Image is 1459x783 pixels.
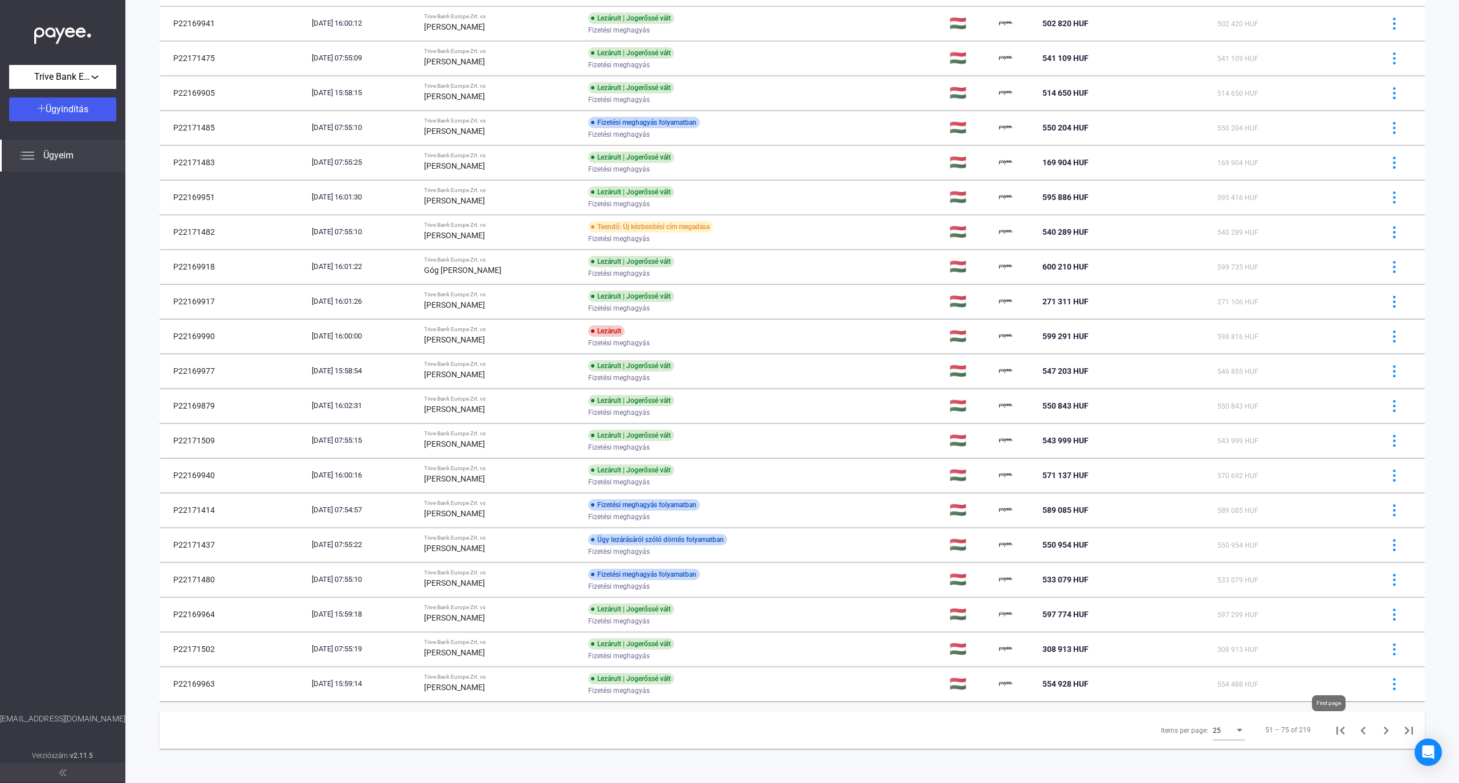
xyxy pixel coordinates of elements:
button: more-blue [1382,568,1406,592]
div: Lezárult | Jogerőssé vált [588,638,674,650]
td: 🇭🇺 [945,667,995,701]
button: Ügyindítás [9,97,116,121]
span: Fizetési meghagyás [588,301,650,315]
td: 🇭🇺 [945,180,995,214]
img: more-blue [1388,678,1400,690]
td: 🇭🇺 [945,354,995,388]
button: more-blue [1382,81,1406,105]
img: payee-logo [999,364,1013,378]
span: 597 774 HUF [1042,610,1089,619]
span: Fizetési meghagyás [588,649,650,663]
img: payee-logo [999,260,1013,274]
div: Lezárult | Jogerőssé vált [588,152,674,163]
span: 550 843 HUF [1217,402,1258,410]
button: First page [1329,719,1352,741]
span: Fizetési meghagyás [588,162,650,176]
img: payee-logo [999,295,1013,308]
span: 550 204 HUF [1042,123,1089,132]
span: 570 692 HUF [1217,472,1258,480]
img: more-blue [1388,191,1400,203]
div: [DATE] 16:00:16 [312,470,415,481]
td: P22169977 [160,354,307,388]
button: more-blue [1382,498,1406,522]
div: First page [1312,695,1346,711]
span: 589 085 HUF [1217,507,1258,515]
div: [DATE] 15:59:18 [312,609,415,620]
span: 600 210 HUF [1042,262,1089,271]
td: P22171485 [160,111,307,145]
span: 514 650 HUF [1217,89,1258,97]
td: P22171480 [160,562,307,597]
span: 169 904 HUF [1042,158,1089,167]
td: 🇭🇺 [945,562,995,597]
div: Trive Bank Europe Zrt. vs [424,222,579,229]
strong: [PERSON_NAME] [424,544,485,553]
td: 🇭🇺 [945,284,995,319]
div: [DATE] 07:55:25 [312,157,415,168]
div: Trive Bank Europe Zrt. vs [424,291,579,298]
span: 598 816 HUF [1217,333,1258,341]
div: [DATE] 16:00:00 [312,331,415,342]
span: 541 109 HUF [1042,54,1089,63]
button: more-blue [1382,289,1406,313]
strong: [PERSON_NAME] [424,474,485,483]
span: 550 204 HUF [1217,124,1258,132]
img: more-blue [1388,261,1400,273]
td: 🇭🇺 [945,145,995,180]
div: Open Intercom Messenger [1415,739,1442,766]
div: [DATE] 07:55:10 [312,226,415,238]
div: Trive Bank Europe Zrt. vs [424,48,579,55]
div: Trive Bank Europe Zrt. vs [424,361,579,368]
div: [DATE] 07:55:19 [312,643,415,655]
td: 🇭🇺 [945,6,995,40]
span: Ügyindítás [46,104,88,115]
div: Trive Bank Europe Zrt. vs [424,83,579,89]
span: 514 650 HUF [1042,88,1089,97]
button: Trive Bank Europe Zrt. [9,65,116,89]
button: more-blue [1382,116,1406,140]
div: Trive Bank Europe Zrt. vs [424,465,579,472]
td: P22169990 [160,319,307,353]
mat-select: Items per page: [1213,723,1245,737]
div: Lezárult | Jogerőssé vált [588,464,674,476]
td: P22169917 [160,284,307,319]
img: more-blue [1388,331,1400,342]
span: 271 311 HUF [1042,297,1089,306]
span: 589 085 HUF [1042,505,1089,515]
td: P22169941 [160,6,307,40]
div: [DATE] 16:01:22 [312,261,415,272]
td: P22169905 [160,76,307,110]
td: P22169940 [160,458,307,492]
div: Lezárult | Jogerőssé vált [588,673,674,684]
img: more-blue [1388,539,1400,551]
span: Fizetési meghagyás [588,58,650,72]
button: more-blue [1382,394,1406,418]
div: Trive Bank Europe Zrt. vs [424,187,579,194]
div: Trive Bank Europe Zrt. vs [424,395,579,402]
strong: [PERSON_NAME] [424,405,485,414]
div: [DATE] 15:59:14 [312,678,415,690]
img: more-blue [1388,574,1400,586]
div: [DATE] 07:55:22 [312,539,415,550]
td: 🇭🇺 [945,493,995,527]
td: P22171437 [160,528,307,562]
span: Fizetési meghagyás [588,232,650,246]
span: Fizetési meghagyás [588,128,650,141]
div: Trive Bank Europe Zrt. vs [424,639,579,646]
button: more-blue [1382,46,1406,70]
div: [DATE] 16:02:31 [312,400,415,411]
span: Fizetési meghagyás [588,93,650,107]
div: Trive Bank Europe Zrt. vs [424,430,579,437]
span: Fizetési meghagyás [588,371,650,385]
strong: [PERSON_NAME] [424,613,485,622]
button: more-blue [1382,150,1406,174]
div: Lezárult | Jogerőssé vált [588,47,674,59]
strong: [PERSON_NAME] [424,648,485,657]
strong: [PERSON_NAME] [424,683,485,692]
img: payee-logo [999,225,1013,239]
img: payee-logo [999,642,1013,656]
span: Fizetési meghagyás [588,267,650,280]
button: more-blue [1382,324,1406,348]
span: 599 735 HUF [1217,263,1258,271]
span: 533 079 HUF [1042,575,1089,584]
